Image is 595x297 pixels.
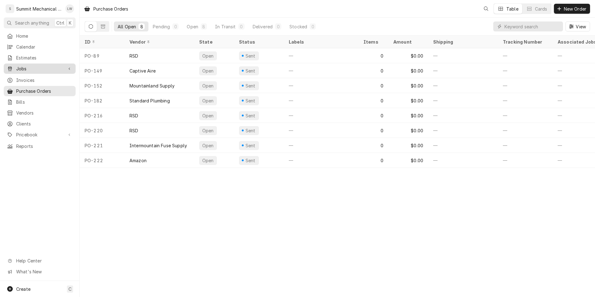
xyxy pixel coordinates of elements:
span: C [68,286,72,292]
a: Go to What's New [4,266,76,277]
div: 0 [358,93,388,108]
div: — [428,138,498,153]
span: View [574,23,587,30]
div: 8 [140,23,143,30]
div: $0.00 [388,48,428,63]
div: 0 [311,23,315,30]
div: 0 [358,48,388,63]
span: K [69,20,72,26]
div: PO-216 [80,108,124,123]
div: RSD [129,53,138,59]
div: — [428,153,498,168]
a: Purchase Orders [4,86,76,96]
div: Open [202,142,214,149]
div: RSD [129,127,138,134]
div: Open [202,97,214,104]
button: Search anythingCtrlK [4,17,76,28]
div: — [284,78,358,93]
div: Open [202,157,214,164]
a: Vendors [4,108,76,118]
div: Amazon [129,157,147,164]
span: Vendors [16,110,73,116]
div: — [284,138,358,153]
div: — [284,63,358,78]
div: Intermountain Fuse Supply [129,142,187,149]
div: Stocked [289,23,307,30]
div: 0 [358,78,388,93]
div: Sent [245,112,256,119]
div: Mountainland Supply [129,82,175,89]
a: Bills [4,97,76,107]
a: Reports [4,141,76,151]
div: $0.00 [388,123,428,138]
a: Home [4,31,76,41]
div: PO-221 [80,138,124,153]
div: — [284,123,358,138]
div: — [428,63,498,78]
div: 0 [358,108,388,123]
div: — [284,48,358,63]
div: Cards [535,6,547,12]
div: $0.00 [388,78,428,93]
div: Sent [245,127,256,134]
div: — [428,48,498,63]
div: Sent [245,157,256,164]
div: Labels [289,39,354,45]
div: Sent [245,53,256,59]
div: 8 [202,23,206,30]
div: Sent [245,68,256,74]
div: Open [187,23,198,30]
span: Invoices [16,77,73,83]
div: $0.00 [388,108,428,123]
div: PO-89 [80,48,124,63]
div: Sent [245,142,256,149]
div: — [428,93,498,108]
div: — [284,93,358,108]
div: 0 [358,153,388,168]
div: PO-149 [80,63,124,78]
div: PO-222 [80,153,124,168]
div: Standard Plumbing [129,97,170,104]
div: 0 [174,23,177,30]
a: Go to Help Center [4,256,76,266]
div: 0 [358,63,388,78]
div: — [498,108,553,123]
div: Shipping [433,39,493,45]
button: View [565,21,590,31]
div: Landon Weeks's Avatar [65,4,74,13]
div: $0.00 [388,153,428,168]
div: Pending [153,23,170,30]
div: 0 [276,23,280,30]
div: 0 [358,138,388,153]
span: Estimates [16,54,73,61]
div: Open [202,112,214,119]
div: PO-182 [80,93,124,108]
div: — [498,153,553,168]
div: — [284,153,358,168]
div: Sent [245,97,256,104]
a: Go to Jobs [4,64,76,74]
div: Items [363,39,382,45]
div: $0.00 [388,138,428,153]
div: LW [65,4,74,13]
a: Estimates [4,53,76,63]
div: Tracking Number [503,39,548,45]
div: 0 [358,123,388,138]
div: — [498,138,553,153]
div: Captive Aire [129,68,156,74]
div: Vendor [129,39,188,45]
div: Sent [245,82,256,89]
div: Amount [393,39,422,45]
div: — [428,108,498,123]
input: Keyword search [504,21,560,31]
div: In Transit [215,23,236,30]
span: Help Center [16,257,72,264]
div: — [498,63,553,78]
span: Reports [16,143,73,149]
div: — [284,108,358,123]
div: ID [85,39,118,45]
a: Go to Pricebook [4,130,76,140]
span: Ctrl [56,20,64,26]
div: State [199,39,229,45]
div: Open [202,82,214,89]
